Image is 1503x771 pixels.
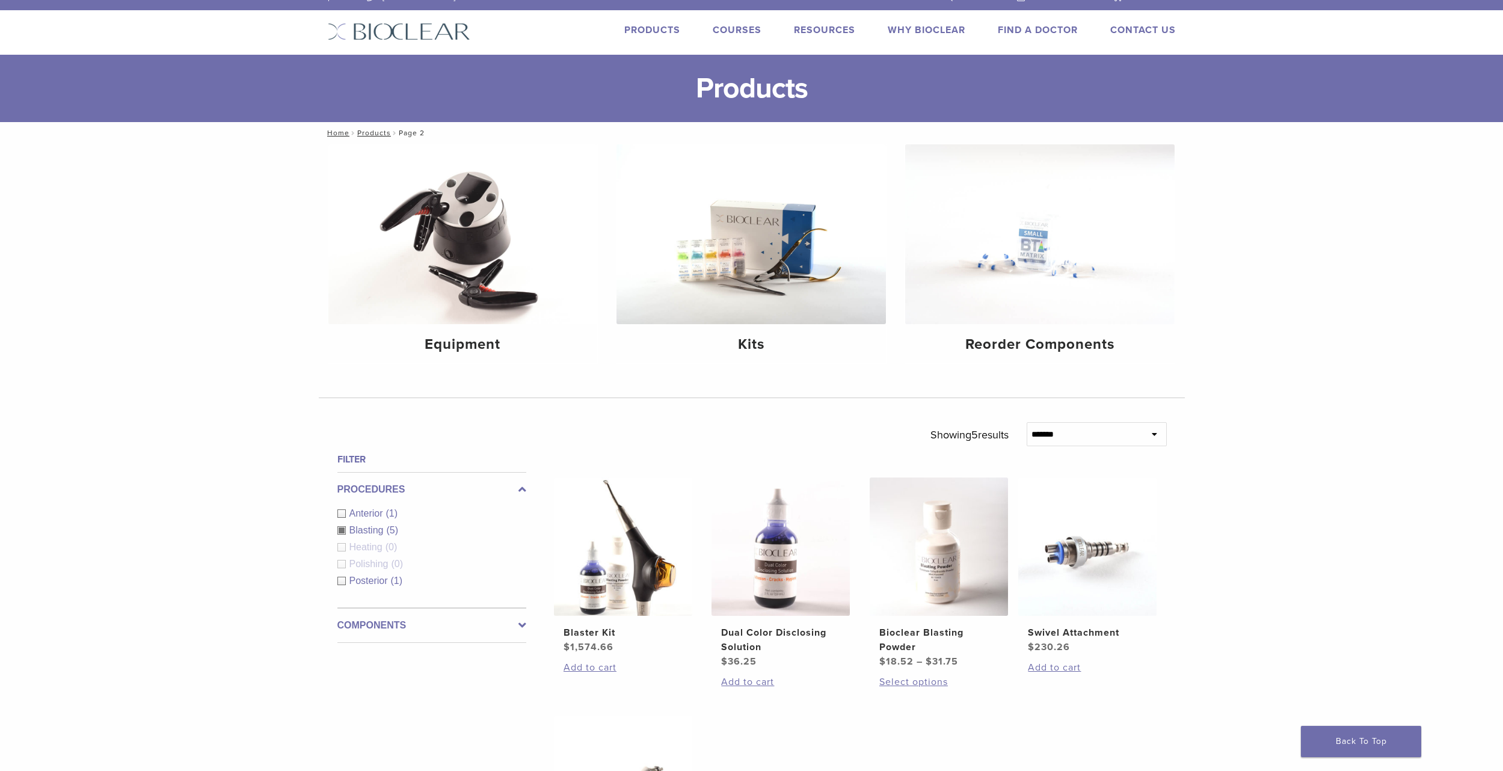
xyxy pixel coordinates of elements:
a: Equipment [328,144,598,363]
a: Add to cart: “Blaster Kit” [564,660,683,675]
a: Reorder Components [905,144,1175,363]
p: Showing results [930,422,1009,447]
h4: Reorder Components [915,334,1165,355]
a: Courses [713,24,761,36]
bdi: 1,574.66 [564,641,613,653]
span: – [917,656,923,668]
a: Add to cart: “Dual Color Disclosing Solution” [721,675,840,689]
a: Select options for “Bioclear Blasting Powder” [879,675,998,689]
a: Home [324,129,349,137]
img: Reorder Components [905,144,1175,324]
a: Bioclear Blasting PowderBioclear Blasting Powder [869,478,1009,669]
span: Heating [349,542,386,552]
img: Blaster Kit [554,478,692,616]
label: Components [337,618,526,633]
img: Dual Color Disclosing Solution [712,478,850,616]
h2: Swivel Attachment [1028,625,1147,640]
bdi: 230.26 [1028,641,1070,653]
span: Blasting [349,525,387,535]
span: $ [1028,641,1034,653]
span: $ [564,641,570,653]
span: / [349,130,357,136]
span: $ [926,656,932,668]
a: Find A Doctor [998,24,1078,36]
a: Blaster KitBlaster Kit $1,574.66 [553,478,693,654]
img: Swivel Attachment [1018,478,1157,616]
h4: Filter [337,452,526,467]
span: (0) [391,559,403,569]
h2: Bioclear Blasting Powder [879,625,998,654]
span: $ [721,656,728,668]
span: (5) [386,525,398,535]
span: (1) [386,508,398,518]
a: Back To Top [1301,726,1421,757]
a: Products [624,24,680,36]
a: Swivel AttachmentSwivel Attachment $230.26 [1018,478,1158,654]
span: (0) [386,542,398,552]
label: Procedures [337,482,526,497]
span: Anterior [349,508,386,518]
a: Dual Color Disclosing SolutionDual Color Disclosing Solution $36.25 [711,478,851,669]
bdi: 18.52 [879,656,914,668]
img: Kits [616,144,886,324]
span: $ [879,656,886,668]
bdi: 31.75 [926,656,958,668]
h4: Equipment [338,334,588,355]
img: Bioclear Blasting Powder [870,478,1008,616]
span: Posterior [349,576,391,586]
img: Bioclear [328,23,470,40]
a: Contact Us [1110,24,1176,36]
bdi: 36.25 [721,656,757,668]
span: Polishing [349,559,392,569]
h2: Blaster Kit [564,625,683,640]
a: Resources [794,24,855,36]
h2: Dual Color Disclosing Solution [721,625,840,654]
a: Kits [616,144,886,363]
span: 5 [971,428,978,441]
nav: Page 2 [319,122,1185,144]
a: Why Bioclear [888,24,965,36]
a: Add to cart: “Swivel Attachment” [1028,660,1147,675]
h4: Kits [626,334,876,355]
img: Equipment [328,144,598,324]
span: / [391,130,399,136]
span: (1) [391,576,403,586]
a: Products [357,129,391,137]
